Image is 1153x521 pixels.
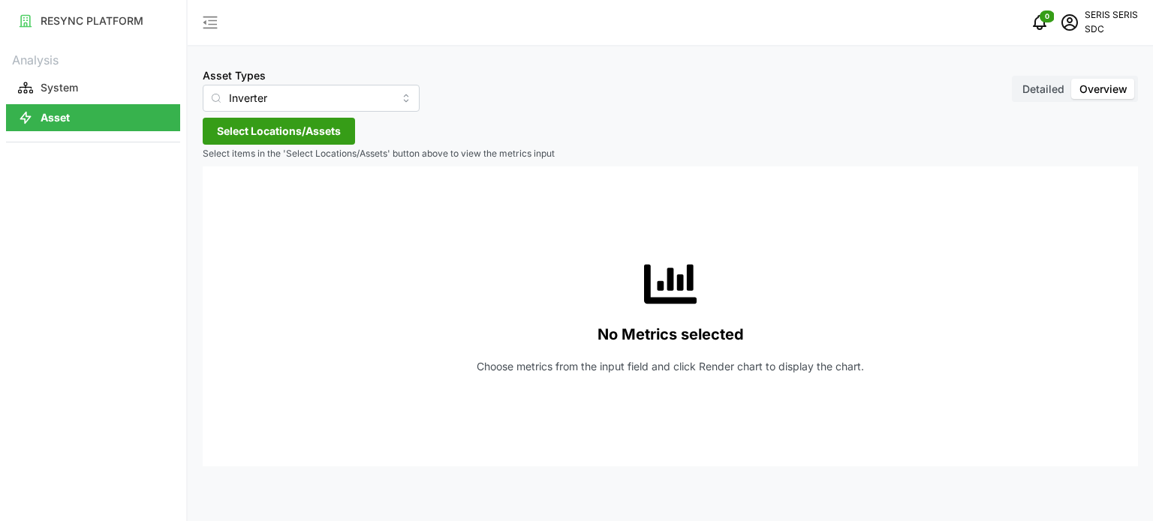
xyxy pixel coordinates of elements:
button: schedule [1055,7,1085,37]
label: Asset Types [203,67,266,84]
a: RESYNC PLATFORM [6,6,180,36]
p: Analysis [6,48,180,70]
span: Overview [1079,82,1127,95]
p: System [41,80,78,95]
p: SERIS SERIS [1085,8,1138,22]
button: Select Locations/Assets [203,118,355,145]
button: RESYNC PLATFORM [6,7,180,34]
p: No Metrics selected [598,322,744,347]
button: notifications [1025,7,1055,37]
span: Select Locations/Assets [217,118,341,144]
a: System [6,73,180,103]
p: RESYNC PLATFORM [41,13,143,28]
p: SDC [1085,22,1138,37]
span: 0 [1045,11,1049,22]
p: Choose metrics from the input field and click Render chart to display the chart. [477,359,864,374]
button: Asset [6,104,180,131]
a: Asset [6,103,180,133]
p: Asset [41,110,70,125]
button: System [6,74,180,101]
span: Detailed [1022,82,1064,95]
p: Select items in the 'Select Locations/Assets' button above to view the metrics input [203,148,1138,160]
